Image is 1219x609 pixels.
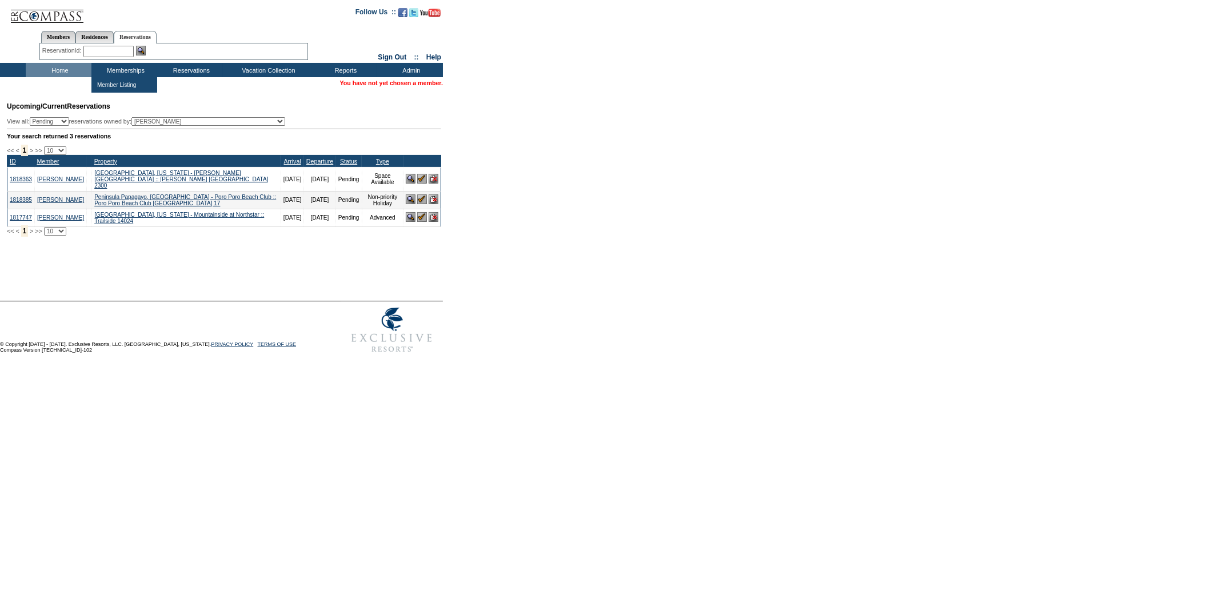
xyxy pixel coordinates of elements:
img: Become our fan on Facebook [398,8,407,17]
img: Subscribe to our YouTube Channel [420,9,441,17]
a: [GEOGRAPHIC_DATA], [US_STATE] - [PERSON_NAME][GEOGRAPHIC_DATA] :: [PERSON_NAME] [GEOGRAPHIC_DATA]... [94,170,268,189]
td: Pending [335,167,362,191]
a: Residences [75,31,114,43]
a: Sign Out [378,53,406,61]
td: Admin [377,63,443,77]
span: >> [35,228,42,234]
span: > [30,228,33,234]
td: Space Available [362,167,403,191]
span: Upcoming/Current [7,102,67,110]
a: [PERSON_NAME] [37,197,84,203]
a: Departure [306,158,333,165]
td: Member Listing [94,79,137,90]
a: Follow us on Twitter [409,11,418,18]
a: 1817747 [10,214,32,221]
td: Pending [335,209,362,226]
span: >> [35,147,42,154]
a: Peninsula Papagayo, [GEOGRAPHIC_DATA] - Poro Poro Beach Club :: Poro Poro Beach Club [GEOGRAPHIC_... [94,194,276,206]
td: Memberships [91,63,157,77]
span: Reservations [7,102,110,110]
a: Members [41,31,76,43]
a: Reservations [114,31,157,43]
td: Follow Us :: [355,7,396,21]
a: TERMS OF USE [258,341,297,347]
a: Subscribe to our YouTube Channel [420,11,441,18]
img: Confirm Reservation [417,212,427,222]
div: Your search returned 3 reservations [7,133,441,140]
img: Cancel Reservation [429,212,438,222]
td: [DATE] [281,167,303,191]
img: Cancel Reservation [429,174,438,184]
span: You have not yet chosen a member. [340,79,443,86]
span: << [7,228,14,234]
img: Cancel Reservation [429,194,438,204]
a: Status [340,158,357,165]
span: << [7,147,14,154]
img: View Reservation [406,212,415,222]
a: Type [376,158,389,165]
td: Reservations [157,63,223,77]
td: Non-priority Holiday [362,191,403,209]
span: 1 [21,145,29,156]
img: Follow us on Twitter [409,8,418,17]
td: [DATE] [304,167,335,191]
a: [GEOGRAPHIC_DATA], [US_STATE] - Mountainside at Northstar :: Trailside 14024 [94,212,264,224]
a: [PERSON_NAME] [37,176,84,182]
img: View Reservation [406,174,415,184]
img: Confirm Reservation [417,194,427,204]
td: Home [26,63,91,77]
span: :: [414,53,419,61]
span: > [30,147,33,154]
img: Exclusive Resorts [341,301,443,359]
td: Vacation Collection [223,63,311,77]
span: < [15,228,19,234]
a: ID [10,158,16,165]
td: [DATE] [281,209,303,226]
div: ReservationId: [42,46,84,55]
a: [PERSON_NAME] [37,214,84,221]
a: PRIVACY POLICY [211,341,253,347]
a: Become our fan on Facebook [398,11,407,18]
a: Help [426,53,441,61]
td: [DATE] [304,209,335,226]
td: Reports [311,63,377,77]
a: Member [37,158,59,165]
div: View all: reservations owned by: [7,117,290,126]
img: Reservation Search [136,46,146,55]
a: 1818363 [10,176,32,182]
td: Advanced [362,209,403,226]
span: 1 [21,225,29,237]
a: Property [94,158,117,165]
td: [DATE] [304,191,335,209]
td: Pending [335,191,362,209]
span: < [15,147,19,154]
a: 1818385 [10,197,32,203]
a: Arrival [284,158,301,165]
img: View Reservation [406,194,415,204]
img: Confirm Reservation [417,174,427,184]
td: [DATE] [281,191,303,209]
